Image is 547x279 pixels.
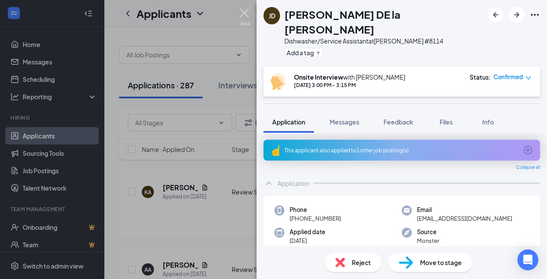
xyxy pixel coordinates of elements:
[490,10,501,20] svg: ArrowLeftNew
[277,179,310,188] div: Application
[525,75,531,81] span: down
[420,258,462,267] span: Move to stage
[517,249,538,270] div: Open Intercom Messenger
[294,73,405,81] div: with [PERSON_NAME]
[263,178,274,188] svg: ChevronUp
[509,7,524,23] button: ArrowRight
[284,37,484,45] div: Dishwasher/Service Assistant at [PERSON_NAME] #8114
[417,214,512,223] span: [EMAIL_ADDRESS][DOMAIN_NAME]
[294,73,343,81] b: Onsite Interview
[272,118,305,126] span: Application
[294,81,405,89] div: [DATE] 3:00 PM - 3:15 PM
[316,50,321,55] svg: Plus
[290,236,325,245] span: [DATE]
[290,228,325,236] span: Applied date
[417,228,439,236] span: Source
[330,118,359,126] span: Messages
[352,258,371,267] span: Reject
[488,7,504,23] button: ArrowLeftNew
[284,147,517,154] div: This applicant also applied to 1 other job posting(s)
[290,214,341,223] span: [PHONE_NUMBER]
[417,205,512,214] span: Email
[516,164,540,171] span: Collapse all
[384,118,413,126] span: Feedback
[417,236,439,245] span: Monster
[440,118,453,126] span: Files
[482,118,494,126] span: Info
[523,145,533,155] svg: ArrowCircle
[290,205,341,214] span: Phone
[269,11,275,20] div: JD
[530,10,540,20] svg: Ellipses
[284,7,484,37] h1: [PERSON_NAME] DE la [PERSON_NAME]
[284,48,323,57] button: PlusAdd a tag
[470,73,491,81] div: Status :
[511,10,522,20] svg: ArrowRight
[494,73,523,81] span: Confirmed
